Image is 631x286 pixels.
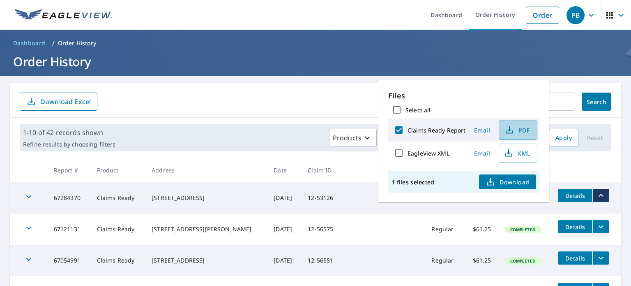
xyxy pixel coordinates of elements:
span: Details [563,192,587,200]
td: Claims Ready [90,182,145,214]
td: [DATE] [267,182,301,214]
button: filesDropdownBtn-67121131 [592,220,609,233]
td: Claims Ready [90,245,145,276]
div: [STREET_ADDRESS][PERSON_NAME] [152,225,260,233]
button: Download Excel [20,93,97,111]
p: 1 files selected [391,178,434,186]
p: Refine results by choosing filters [23,141,115,148]
span: Details [563,254,587,262]
button: Email [469,147,495,160]
th: Product [90,158,145,182]
td: $61.25 [464,245,498,276]
span: Email [472,126,492,134]
td: [DATE] [267,214,301,245]
td: 12-56575 [301,214,425,245]
span: XML [504,148,530,158]
button: XML [499,144,537,163]
th: Address [145,158,267,182]
td: 12-56551 [301,245,425,276]
span: Email [472,149,492,157]
td: 67054991 [47,245,90,276]
td: Claims Ready [90,214,145,245]
div: PB [567,6,585,24]
td: Regular [425,214,463,245]
th: Report # [47,158,90,182]
span: Download [486,177,529,187]
td: 67284370 [47,182,90,214]
span: Completed [505,258,540,264]
nav: breadcrumb [10,37,621,50]
button: PDF [499,121,537,140]
span: Completed [505,227,540,233]
div: [STREET_ADDRESS] [152,194,260,202]
a: Dashboard [10,37,49,50]
button: detailsBtn-67054991 [558,251,592,265]
h1: Order History [10,53,621,70]
p: Products [333,133,362,143]
button: filesDropdownBtn-67284370 [592,189,609,202]
label: Claims Ready Report [408,126,466,134]
li: / [52,38,55,48]
p: Files [388,90,539,101]
p: 1-10 of 42 records shown [23,128,115,137]
button: Download [479,174,536,189]
p: Order History [58,39,97,47]
img: EV Logo [15,9,112,21]
label: EagleView XML [408,149,449,157]
button: filesDropdownBtn-67054991 [592,251,609,265]
button: Email [469,124,495,137]
span: Dashboard [13,39,46,47]
a: Order [526,7,559,24]
span: Search [588,98,605,106]
th: Claim ID [301,158,425,182]
td: [DATE] [267,245,301,276]
button: detailsBtn-67284370 [558,189,592,202]
button: Products [329,129,377,147]
label: Select all [405,106,431,114]
button: Search [582,93,611,111]
td: $61.25 [464,214,498,245]
span: Details [563,223,587,231]
button: Apply [549,129,578,147]
td: Regular [425,245,463,276]
span: Apply [555,133,572,143]
button: detailsBtn-67121131 [558,220,592,233]
th: Date [267,158,301,182]
td: 67121131 [47,214,90,245]
span: PDF [504,125,530,135]
div: [STREET_ADDRESS] [152,256,260,265]
p: Download Excel [40,97,91,106]
td: 12-53126 [301,182,425,214]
